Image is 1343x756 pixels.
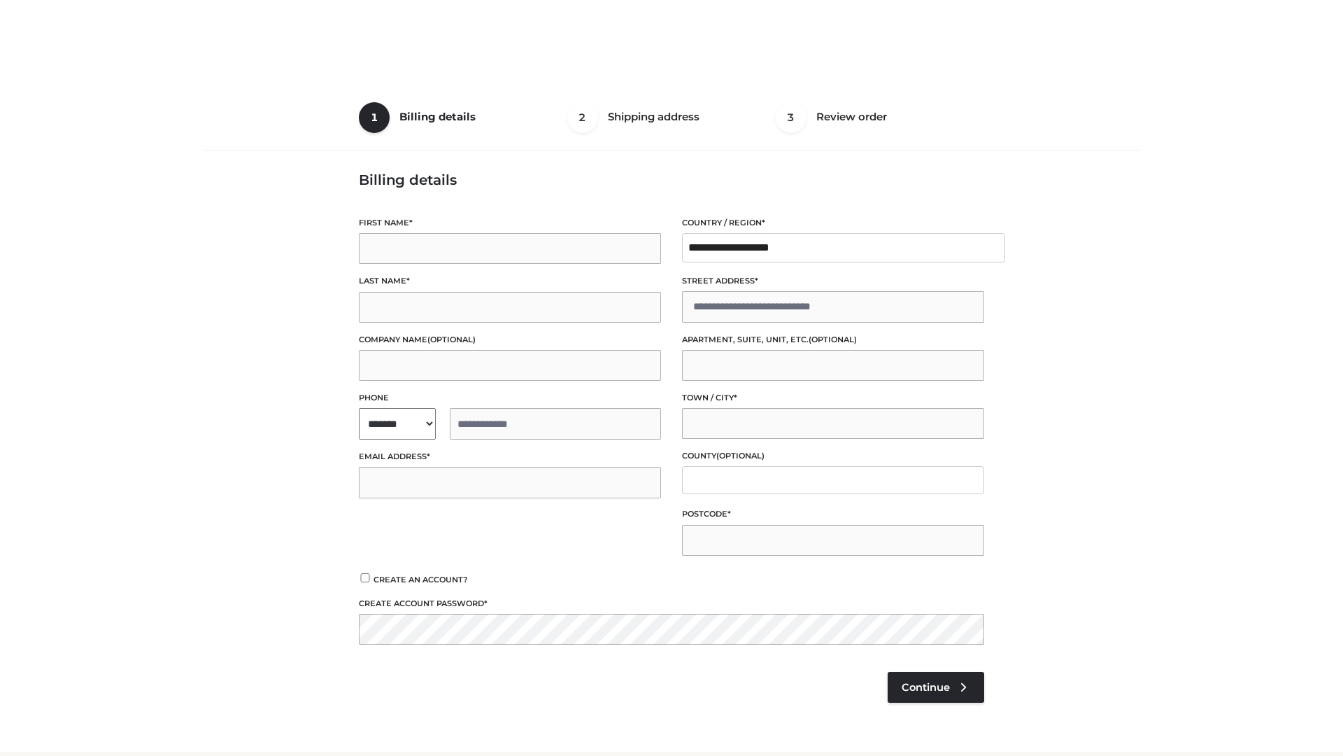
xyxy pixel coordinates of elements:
h3: Billing details [359,171,984,188]
span: Create an account? [374,575,468,584]
span: Continue [902,681,950,694]
label: Last name [359,274,661,288]
input: Create an account? [359,573,371,582]
span: Review order [816,110,887,123]
label: Company name [359,333,661,346]
label: Apartment, suite, unit, etc. [682,333,984,346]
span: 3 [776,102,806,133]
span: 1 [359,102,390,133]
span: Billing details [399,110,476,123]
label: Country / Region [682,216,984,230]
label: Create account password [359,597,984,610]
span: Shipping address [608,110,699,123]
label: Town / City [682,391,984,405]
label: Email address [359,450,661,463]
label: Postcode [682,507,984,521]
span: 2 [567,102,598,133]
label: First name [359,216,661,230]
label: Street address [682,274,984,288]
label: Phone [359,391,661,405]
span: (optional) [716,451,765,461]
a: Continue [888,672,984,703]
label: County [682,449,984,463]
span: (optional) [809,335,857,344]
span: (optional) [427,335,476,344]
